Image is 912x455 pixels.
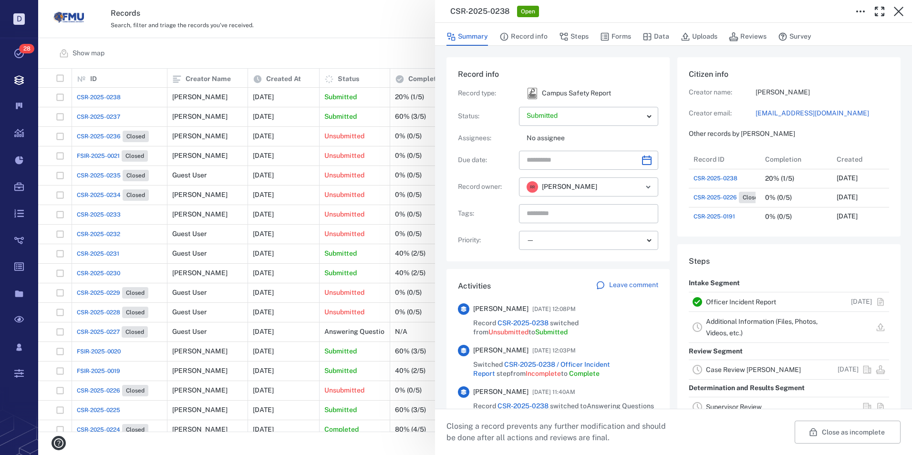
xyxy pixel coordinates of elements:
p: Priority : [458,236,515,245]
span: [DATE] 12:08PM [532,303,576,315]
p: [DATE] [838,365,859,374]
a: CSR-2025-0238 [497,402,549,410]
a: Leave comment [596,280,658,292]
span: Unsubmitted [488,328,529,336]
div: Completion [765,146,801,173]
span: [DATE] 11:40AM [532,386,575,398]
p: D [13,13,25,25]
a: CSR-2025-0226Closed [694,192,765,203]
button: Record info [499,28,548,46]
button: Toggle to Edit Boxes [851,2,870,21]
div: Citizen infoCreator name:[PERSON_NAME]Creator email:[EMAIL_ADDRESS][DOMAIN_NAME]Other records by ... [677,57,901,244]
div: Created [837,146,862,173]
button: Close [889,2,908,21]
button: Reviews [729,28,767,46]
span: Submitted [535,328,568,336]
span: Record switched to [473,402,654,411]
p: Campus Safety Report [542,89,611,98]
span: 28 [19,44,34,53]
p: Determination and Results Segment [689,380,805,397]
span: Open [519,8,537,16]
a: CSR-2025-0238 [497,319,549,327]
div: Record ID [694,146,725,173]
a: Supervisor Review [706,403,762,411]
p: [DATE] [837,193,858,202]
div: Created [832,150,903,169]
button: Summary [446,28,488,46]
p: Assignees : [458,134,515,143]
p: Tags : [458,209,515,218]
span: Closed [741,194,763,202]
span: [PERSON_NAME] [473,346,529,355]
button: Steps [559,28,589,46]
a: Additional Information (Files, Photos, Videos, etc.) [706,318,818,337]
button: Uploads [681,28,717,46]
a: [EMAIL_ADDRESS][DOMAIN_NAME] [756,109,889,118]
div: Campus Safety Report [527,88,538,99]
a: CSR-2025-0238 / Officer Incident Report [473,361,610,378]
span: CSR-2025-0226 [694,193,737,202]
p: Intake Segment [689,275,740,292]
div: R R [527,181,538,193]
p: Creator name: [689,88,756,97]
span: Switched step from to [473,360,658,379]
button: Survey [778,28,811,46]
p: [DATE] [837,174,858,183]
span: [PERSON_NAME] [473,304,529,314]
span: Help [21,7,41,15]
p: Record owner : [458,182,515,192]
p: [DATE] [851,297,872,307]
span: Incomplete [526,370,561,377]
div: Record ID [689,150,760,169]
span: [PERSON_NAME] [473,387,529,397]
img: icon Campus Safety Report [527,88,538,99]
h3: CSR-2025-0238 [450,6,509,17]
p: Record type : [458,89,515,98]
p: Submitted [527,111,643,121]
p: Closing a record prevents any further modification and should be done after all actions and revie... [446,421,674,444]
button: Open [642,180,655,194]
h6: Activities [458,280,491,292]
p: [DATE] [837,212,858,221]
a: Case Review [PERSON_NAME] [706,366,801,373]
button: Toggle Fullscreen [870,2,889,21]
a: Officer Incident Report [706,298,776,306]
p: Creator email: [689,109,756,118]
div: Record infoRecord type:icon Campus Safety ReportCampus Safety ReportStatus:Assignees:No assigneeD... [446,57,670,269]
span: [DATE] 12:03PM [532,345,576,356]
div: 20% (1/5) [765,175,794,182]
span: Complete [569,370,600,377]
button: Data [643,28,669,46]
h6: Steps [689,256,889,267]
div: ActivitiesLeave comment[PERSON_NAME][DATE] 12:08PMRecord CSR-2025-0238 switched fromUnsubmittedto... [446,269,670,434]
p: No assignee [527,134,658,143]
button: Forms [600,28,631,46]
button: Choose date [637,151,656,170]
button: Close as incomplete [795,421,901,444]
p: Other records by [PERSON_NAME] [689,129,889,139]
span: Record switched from to [473,319,658,337]
span: [PERSON_NAME] [542,182,597,192]
p: [PERSON_NAME] [756,88,889,97]
h6: Citizen info [689,69,889,80]
a: CSR-2025-0238 [694,174,737,183]
p: Leave comment [609,280,658,290]
p: Due date : [458,155,515,165]
a: CSR-2025-0191 [694,212,735,221]
div: Completion [760,150,832,169]
div: 0% (0/5) [765,194,792,201]
p: Status : [458,112,515,121]
div: — [527,235,643,246]
div: 0% (0/5) [765,213,792,220]
h6: Record info [458,69,658,80]
p: Review Segment [689,343,743,360]
span: Answering Questions [587,402,654,410]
